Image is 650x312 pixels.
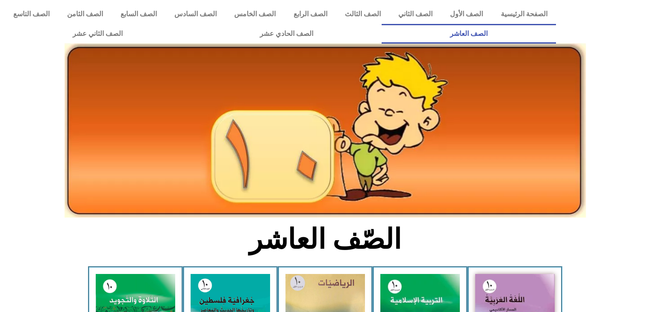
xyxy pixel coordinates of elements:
[4,24,191,44] a: الصف الثاني عشر
[382,24,556,44] a: الصف العاشر
[285,4,336,24] a: الصف الرابع
[389,4,441,24] a: الصف الثاني
[58,4,112,24] a: الصف الثامن
[226,4,285,24] a: الصف الخامس
[166,4,226,24] a: الصف السادس
[184,223,466,256] h2: الصّف العاشر
[336,4,389,24] a: الصف الثالث
[492,4,556,24] a: الصفحة الرئيسية
[112,4,165,24] a: الصف السابع
[4,4,58,24] a: الصف التاسع
[191,24,381,44] a: الصف الحادي عشر
[441,4,492,24] a: الصف الأول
